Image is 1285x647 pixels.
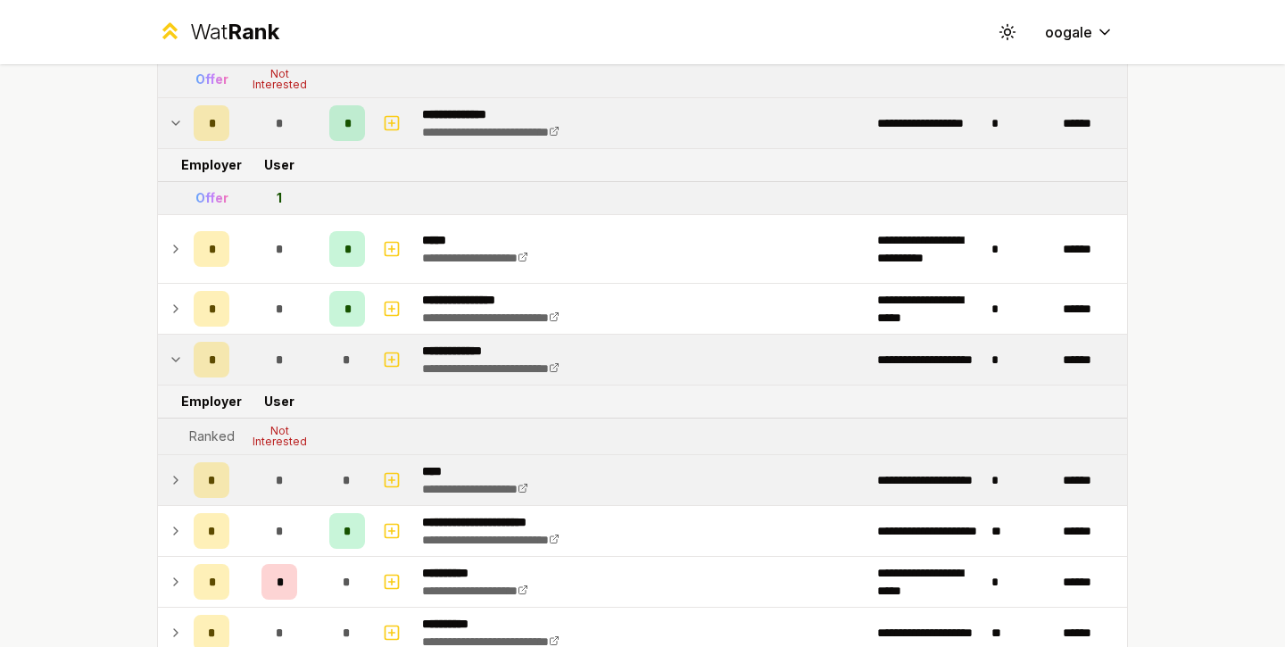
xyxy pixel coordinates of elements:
[195,189,228,207] div: Offer
[189,427,235,445] div: Ranked
[244,426,315,447] div: Not Interested
[1031,16,1128,48] button: oogale
[187,149,236,181] td: Employer
[228,19,279,45] span: Rank
[157,18,279,46] a: WatRank
[236,149,322,181] td: User
[236,386,322,418] td: User
[244,69,315,90] div: Not Interested
[277,189,282,207] div: 1
[1045,21,1092,43] span: oogale
[190,18,279,46] div: Wat
[195,71,228,88] div: Offer
[187,386,236,418] td: Employer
